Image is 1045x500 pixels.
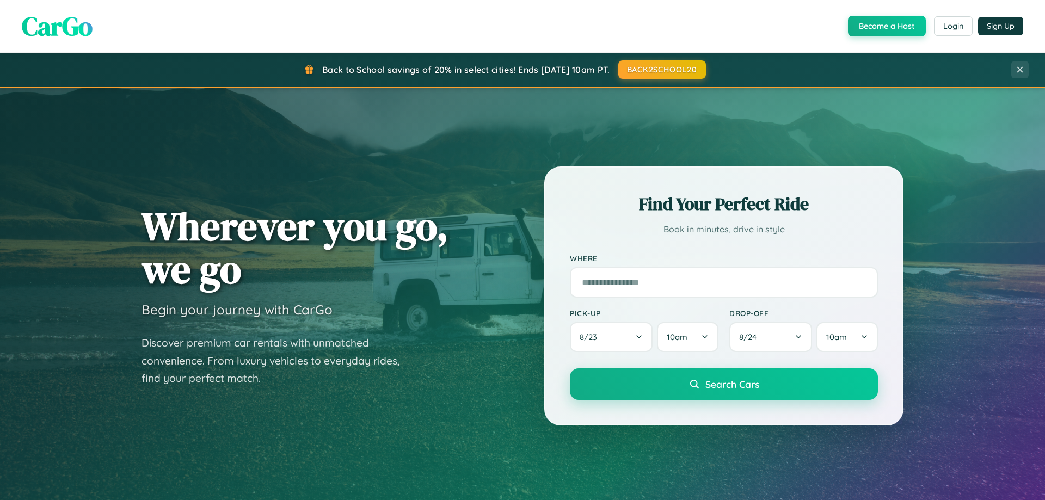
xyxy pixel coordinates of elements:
label: Pick-up [570,308,718,318]
span: 10am [667,332,687,342]
span: 8 / 24 [739,332,762,342]
span: 8 / 23 [580,332,603,342]
p: Discover premium car rentals with unmatched convenience. From luxury vehicles to everyday rides, ... [142,334,414,387]
h1: Wherever you go, we go [142,205,448,291]
label: Drop-off [729,308,878,318]
p: Book in minutes, drive in style [570,221,878,237]
button: 8/24 [729,322,812,352]
label: Where [570,254,878,263]
button: Become a Host [848,16,926,36]
button: BACK2SCHOOL20 [618,60,706,79]
button: Search Cars [570,368,878,400]
h3: Begin your journey with CarGo [142,301,333,318]
button: Sign Up [978,17,1023,35]
span: Back to School savings of 20% in select cities! Ends [DATE] 10am PT. [322,64,610,75]
span: 10am [826,332,847,342]
span: Search Cars [705,378,759,390]
button: 10am [816,322,878,352]
span: CarGo [22,8,93,44]
h2: Find Your Perfect Ride [570,192,878,216]
button: Login [934,16,973,36]
button: 10am [657,322,718,352]
button: 8/23 [570,322,653,352]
